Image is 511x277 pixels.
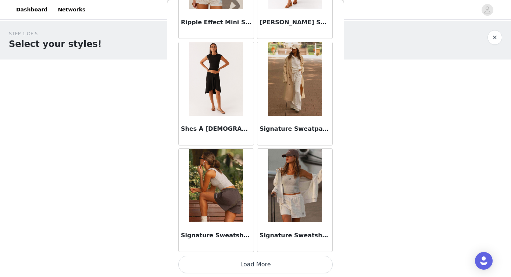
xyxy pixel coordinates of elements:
[268,149,321,222] img: Signature Sweatshorts - Grey
[53,1,90,18] a: Networks
[178,256,333,273] button: Load More
[260,125,330,133] h3: Signature Sweatpants - Ivory
[268,42,321,116] img: Signature Sweatpants - Ivory
[181,231,251,240] h3: Signature Sweatshorts - Charcoal
[181,18,251,27] h3: Ripple Effect Mini Shorts - Ivory
[475,252,493,270] div: Open Intercom Messenger
[9,30,102,37] div: STEP 1 OF 5
[484,4,491,16] div: avatar
[9,37,102,51] h1: Select your styles!
[260,231,330,240] h3: Signature Sweatshorts - Grey
[181,125,251,133] h3: Shes A [DEMOGRAPHIC_DATA] Midi Skirt - Black
[260,18,330,27] h3: [PERSON_NAME] Shorts - Blue
[189,42,243,116] img: Shes A Lady Midi Skirt - Black
[12,1,52,18] a: Dashboard
[189,149,243,222] img: Signature Sweatshorts - Charcoal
